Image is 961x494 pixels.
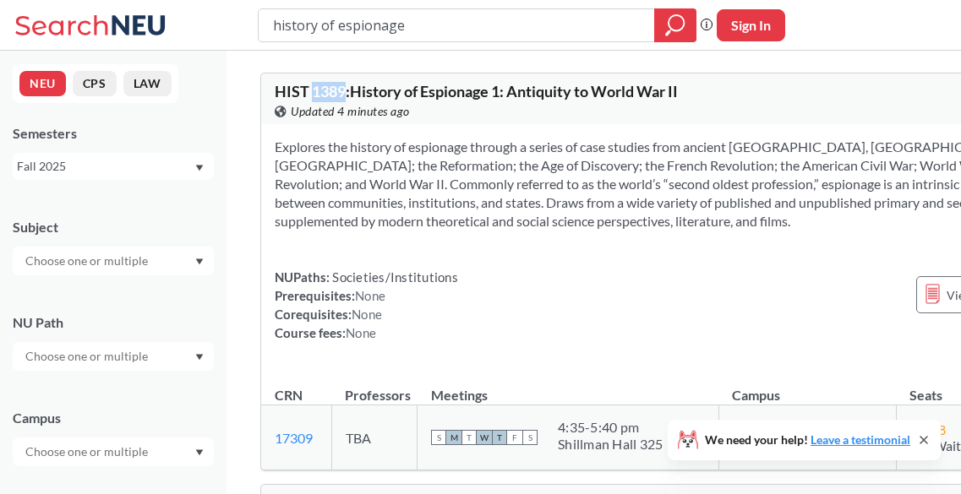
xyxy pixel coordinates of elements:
[431,430,446,445] span: S
[275,386,303,404] div: CRN
[291,102,410,121] span: Updated 4 minutes ago
[331,405,417,470] td: TBA
[718,369,896,405] th: Campus
[418,369,719,405] th: Meetings
[355,288,385,303] span: None
[13,247,214,275] div: Dropdown arrow
[446,430,461,445] span: M
[195,165,204,171] svg: Dropdown arrow
[477,430,492,445] span: W
[558,419,663,436] div: 4:35 - 5:40 pm
[17,251,159,271] input: Choose one or multiple
[507,430,522,445] span: F
[352,307,382,322] span: None
[330,269,458,285] span: Societies/Institutions
[195,258,204,265] svg: Dropdown arrow
[275,430,313,446] a: 17309
[654,8,696,42] div: magnifying glass
[461,430,477,445] span: T
[492,430,507,445] span: T
[717,9,785,41] button: Sign In
[275,82,678,100] span: HIST 1389 : History of Espionage 1: Antiquity to World War II
[522,430,538,445] span: S
[718,405,896,470] td: [GEOGRAPHIC_DATA]
[13,342,214,371] div: Dropdown arrow
[13,218,214,236] div: Subject
[275,268,458,342] div: NUPaths: Prerequisites: Corequisites: Course fees:
[17,346,159,366] input: Choose one or multiple
[73,71,117,96] button: CPS
[13,409,214,427] div: Campus
[13,153,214,180] div: Fall 2025Dropdown arrow
[195,354,204,361] svg: Dropdown arrow
[346,325,376,340] span: None
[271,11,642,40] input: Class, professor, course number, "phrase"
[123,71,172,96] button: LAW
[331,369,417,405] th: Professors
[558,436,663,453] div: Shillman Hall 325
[13,437,214,466] div: Dropdown arrow
[17,157,194,176] div: Fall 2025
[665,14,685,37] svg: magnifying glass
[13,313,214,332] div: NU Path
[195,449,204,456] svg: Dropdown arrow
[17,442,159,462] input: Choose one or multiple
[13,124,214,143] div: Semesters
[811,432,910,447] a: Leave a testimonial
[19,71,66,96] button: NEU
[705,434,910,446] span: We need your help!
